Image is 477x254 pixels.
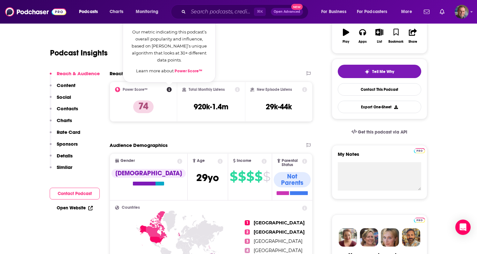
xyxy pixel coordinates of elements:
img: Jon Profile [402,228,420,247]
a: Pro website [414,147,425,153]
img: User Profile [455,5,469,19]
p: Reach & Audience [57,70,100,76]
button: Open AdvancedNew [271,8,303,16]
p: Similar [57,164,72,170]
p: Social [57,94,71,100]
button: open menu [353,7,397,17]
span: $ [230,171,237,182]
button: open menu [131,7,167,17]
div: Share [408,40,417,44]
button: Content [50,82,76,94]
h2: Power Score™ [123,87,148,92]
span: Monitoring [136,7,158,16]
div: List [377,40,382,44]
span: Logged in as dan82658 [455,5,469,19]
p: Details [57,153,73,159]
img: Podchaser Pro [414,218,425,223]
div: [DEMOGRAPHIC_DATA] [112,169,186,178]
span: ⌘ K [254,8,266,16]
h2: Reach [110,70,124,76]
span: Income [237,159,251,163]
button: Contact Podcast [50,188,100,200]
span: Parental Status [282,159,301,167]
a: Power Score™ [175,69,202,74]
span: Gender [120,159,135,163]
button: Sponsors [50,141,78,153]
h3: 29k-44k [266,102,292,112]
p: Our metric indicating this podcast’s overall popularity and influence, based on [PERSON_NAME]’s u... [131,28,208,63]
div: Apps [358,40,367,44]
a: Charts [105,7,127,17]
button: Play [338,25,354,47]
h1: Podcast Insights [50,48,108,58]
div: Bookmark [388,40,403,44]
a: Contact This Podcast [338,83,421,96]
button: open menu [397,7,420,17]
button: Social [50,94,71,106]
p: Contacts [57,105,78,112]
img: Podchaser Pro [414,148,425,153]
p: Content [57,82,76,88]
span: For Podcasters [357,7,387,16]
p: 74 [133,100,154,113]
button: Reach & Audience [50,70,100,82]
a: Pro website [414,217,425,223]
button: open menu [75,7,106,17]
span: 1 [245,220,250,225]
span: [GEOGRAPHIC_DATA] [254,248,302,253]
img: Jules Profile [381,228,399,247]
button: Details [50,153,73,164]
span: $ [246,171,254,182]
button: Contacts [50,105,78,117]
h3: 920k-1.4m [194,102,228,112]
span: $ [263,171,270,182]
span: New [291,4,303,10]
img: Barbara Profile [360,228,378,247]
span: [GEOGRAPHIC_DATA] [254,229,305,235]
button: open menu [317,7,354,17]
button: List [371,25,387,47]
span: Countries [122,206,140,210]
button: Export One-Sheet [338,101,421,113]
button: tell me why sparkleTell Me Why [338,65,421,78]
img: Podchaser - Follow, Share and Rate Podcasts [5,6,66,18]
button: Show profile menu [455,5,469,19]
span: For Business [321,7,346,16]
button: Rate Card [50,129,80,141]
div: Open Intercom Messenger [455,220,471,235]
span: Age [197,159,205,163]
span: 29 yo [196,171,219,184]
a: Show notifications dropdown [421,6,432,17]
img: tell me why sparkle [365,69,370,74]
span: 2 [245,229,250,235]
img: Sydney Profile [339,228,357,247]
button: Similar [50,164,72,176]
button: Share [404,25,421,47]
p: Charts [57,117,72,123]
div: Not Parents [274,172,311,187]
span: $ [255,171,262,182]
h2: Total Monthly Listens [189,87,225,92]
span: Podcasts [79,7,98,16]
div: Play [343,40,349,44]
a: Open Website [57,205,93,211]
label: My Notes [338,151,421,162]
button: Bookmark [388,25,404,47]
span: Get this podcast via API [358,129,407,135]
span: More [401,7,412,16]
div: Search podcasts, credits, & more... [177,4,314,19]
span: Open Advanced [274,10,300,13]
p: Rate Card [57,129,80,135]
p: Sponsors [57,141,78,147]
span: [GEOGRAPHIC_DATA] [254,220,305,226]
h2: New Episode Listens [257,87,292,92]
span: [GEOGRAPHIC_DATA] [254,238,302,244]
button: Apps [354,25,371,47]
a: Get this podcast via API [346,124,413,140]
p: Learn more about [131,67,208,75]
h2: Audience Demographics [110,142,168,148]
a: Show notifications dropdown [437,6,447,17]
span: $ [238,171,246,182]
span: 3 [245,239,250,244]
